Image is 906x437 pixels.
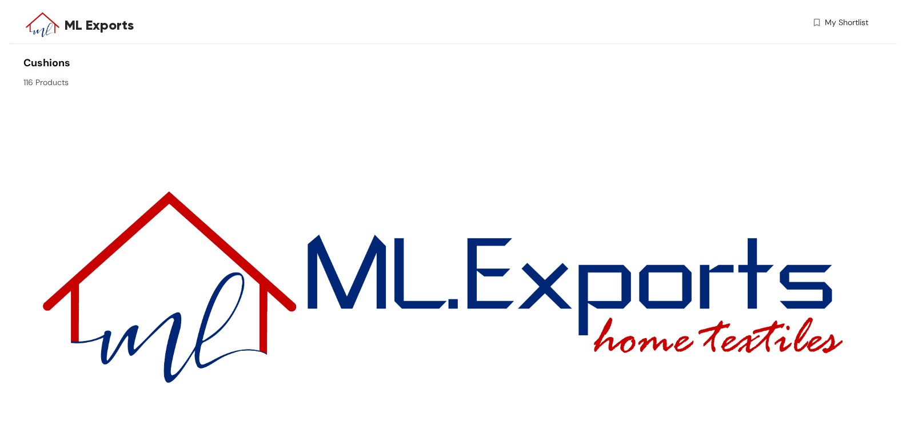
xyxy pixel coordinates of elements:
img: wishlist [812,17,822,29]
span: Cushions [23,56,70,70]
img: Buyer Portal [23,5,61,42]
span: ML Exports [65,15,134,35]
span: My Shortlist [825,17,868,29]
div: 116 Products [23,71,448,89]
img: Close [853,103,864,114]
